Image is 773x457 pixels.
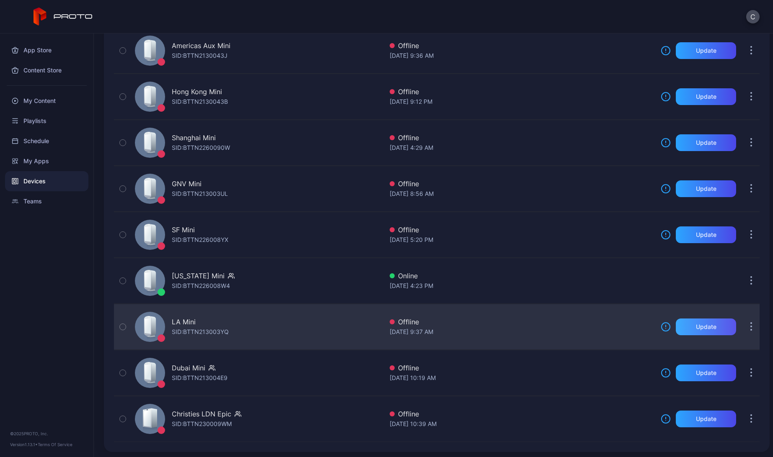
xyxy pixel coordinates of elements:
a: Content Store [5,60,88,80]
div: SID: BTTN213003YQ [172,327,229,337]
div: [DATE] 5:20 PM [390,235,654,245]
button: Update [676,134,736,151]
div: [DATE] 10:39 AM [390,419,654,429]
div: Offline [390,87,654,97]
div: Update [696,323,716,330]
div: [DATE] 4:29 AM [390,143,654,153]
div: SID: BTTN213003UL [172,189,228,199]
div: SID: BTTN2130043J [172,51,228,61]
a: Devices [5,171,88,191]
div: SID: BTTN2260090W [172,143,230,153]
div: Offline [390,179,654,189]
button: Update [676,365,736,381]
button: Update [676,226,736,243]
div: [DATE] 9:36 AM [390,51,654,61]
div: Offline [390,363,654,373]
div: SID: BTTN226008YX [172,235,228,245]
div: Hong Kong Mini [172,87,222,97]
div: [US_STATE] Mini [172,271,225,281]
div: Update [696,139,716,146]
div: Update [696,416,716,422]
a: Teams [5,191,88,211]
div: SID: BTTN226008W4 [172,281,230,291]
button: Update [676,180,736,197]
button: Update [676,411,736,427]
div: Update [696,231,716,238]
div: Christies LDN Epic [172,409,231,419]
div: SF Mini [172,225,195,235]
div: Update [696,47,716,54]
a: Playlists [5,111,88,131]
a: App Store [5,40,88,60]
div: Update [696,185,716,192]
div: Update [696,370,716,376]
div: [DATE] 10:19 AM [390,373,654,383]
div: Online [390,271,654,281]
div: [DATE] 9:37 AM [390,327,654,337]
div: Offline [390,41,654,51]
div: GNV Mini [172,179,202,189]
button: C [746,10,760,23]
div: Update [696,93,716,100]
div: Offline [390,225,654,235]
div: © 2025 PROTO, Inc. [10,430,83,437]
a: My Content [5,91,88,111]
button: Update [676,88,736,105]
div: SID: BTTN213004E9 [172,373,228,383]
div: SID: BTTN2130043B [172,97,228,107]
div: LA Mini [172,317,196,327]
div: SID: BTTN230009WM [172,419,232,429]
a: My Apps [5,151,88,171]
button: Update [676,42,736,59]
div: [DATE] 4:23 PM [390,281,654,291]
div: Dubai Mini [172,363,205,373]
span: Version 1.13.1 • [10,442,38,447]
a: Schedule [5,131,88,151]
a: Terms Of Service [38,442,72,447]
div: [DATE] 9:12 PM [390,97,654,107]
div: Offline [390,317,654,327]
div: Offline [390,133,654,143]
button: Update [676,318,736,335]
div: Offline [390,409,654,419]
div: Shanghai Mini [172,133,216,143]
div: Americas Aux Mini [172,41,230,51]
div: [DATE] 8:56 AM [390,189,654,199]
